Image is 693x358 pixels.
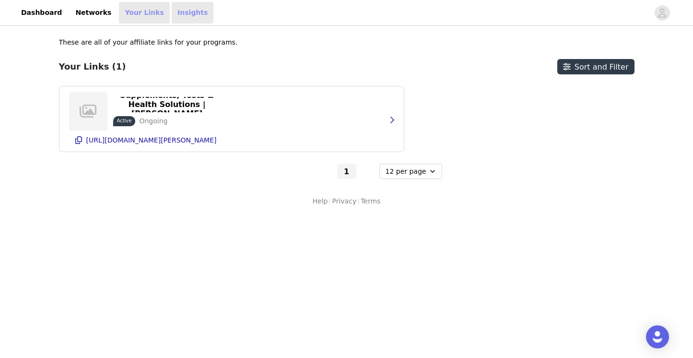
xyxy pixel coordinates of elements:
[646,325,669,348] div: Open Intercom Messenger
[172,2,213,24] a: Insights
[119,2,170,24] a: Your Links
[15,2,68,24] a: Dashboard
[658,5,667,21] div: avatar
[70,2,117,24] a: Networks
